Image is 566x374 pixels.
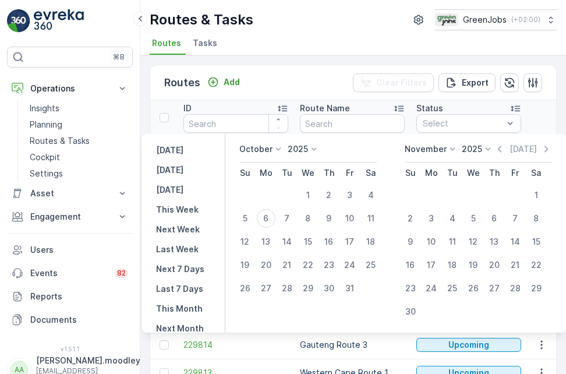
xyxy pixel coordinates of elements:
p: [DATE] [156,164,183,176]
div: 3 [422,209,441,228]
button: Clear Filters [353,73,434,92]
div: 24 [341,256,359,274]
th: Friday [339,163,360,184]
p: Clear Filters [376,77,427,89]
div: 11 [362,209,380,228]
div: 14 [506,232,525,251]
div: 16 [320,232,338,251]
th: Wednesday [463,163,484,184]
button: Export [438,73,496,92]
button: Tomorrow [151,183,188,197]
p: Users [30,244,128,256]
div: 25 [443,279,462,298]
th: Sunday [400,163,421,184]
img: logo [7,9,30,33]
p: 2025 [462,143,482,155]
input: Search [183,114,288,133]
div: 16 [401,256,420,274]
div: 12 [236,232,254,251]
div: 18 [362,232,380,251]
p: Asset [30,188,109,199]
span: Routes [152,37,181,49]
p: Upcoming [448,339,489,351]
a: Users [7,238,133,262]
p: Events [30,267,108,279]
p: ID [183,103,192,114]
div: Toggle Row Selected [160,340,169,350]
p: October [239,143,273,155]
p: 82 [117,269,126,278]
img: Green_Jobs_Logo.png [435,13,458,26]
div: 17 [341,232,359,251]
a: Routes & Tasks [25,133,133,149]
p: Planning [30,119,62,130]
div: 2 [320,186,338,204]
button: Upcoming [416,338,521,352]
div: 28 [278,279,296,298]
p: ⌘B [113,52,125,62]
p: Last 7 Days [156,283,203,295]
p: Next 7 Days [156,263,204,275]
span: 229814 [183,339,288,351]
th: Monday [421,163,442,184]
a: Settings [25,165,133,182]
p: Documents [30,314,128,326]
div: 8 [527,209,546,228]
p: Reports [30,291,128,302]
a: Planning [25,117,133,133]
div: 21 [506,256,525,274]
th: Tuesday [442,163,463,184]
span: v 1.51.1 [7,345,133,352]
button: Next Month [151,322,208,336]
div: 19 [236,256,254,274]
div: 23 [320,256,338,274]
p: Add [224,76,240,88]
button: Last Week [151,242,203,256]
div: 29 [527,279,546,298]
p: November [405,143,447,155]
div: 5 [236,209,254,228]
div: 13 [257,232,275,251]
div: 4 [362,186,380,204]
button: This Month [151,302,207,316]
div: 15 [527,232,546,251]
div: 22 [527,256,546,274]
div: 24 [422,279,441,298]
div: 22 [299,256,317,274]
p: Last Week [156,244,199,255]
div: 30 [401,302,420,321]
a: Insights [25,100,133,117]
div: 5 [464,209,483,228]
div: 20 [485,256,504,274]
div: 18 [443,256,462,274]
th: Wednesday [298,163,319,184]
a: Reports [7,285,133,308]
th: Monday [256,163,277,184]
div: 17 [422,256,441,274]
div: 1 [299,186,317,204]
div: 9 [320,209,338,228]
p: Cockpit [30,151,60,163]
p: Export [462,77,489,89]
div: 19 [464,256,483,274]
p: Insights [30,103,59,114]
p: ( +02:00 ) [511,15,540,24]
button: Next 7 Days [151,262,209,276]
p: [DATE] [156,144,183,156]
input: Search [300,114,405,133]
button: Next Week [151,223,204,237]
p: This Month [156,303,203,315]
div: 6 [485,209,504,228]
button: GreenJobs(+02:00) [435,9,557,30]
button: Add [203,75,245,89]
p: Operations [30,83,109,94]
div: 25 [362,256,380,274]
div: 26 [464,279,483,298]
div: 23 [401,279,420,298]
a: Documents [7,308,133,331]
p: [PERSON_NAME].moodley [36,355,140,366]
div: 2 [401,209,420,228]
a: Cockpit [25,149,133,165]
p: Routes & Tasks [30,135,90,147]
button: This Week [151,203,203,217]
